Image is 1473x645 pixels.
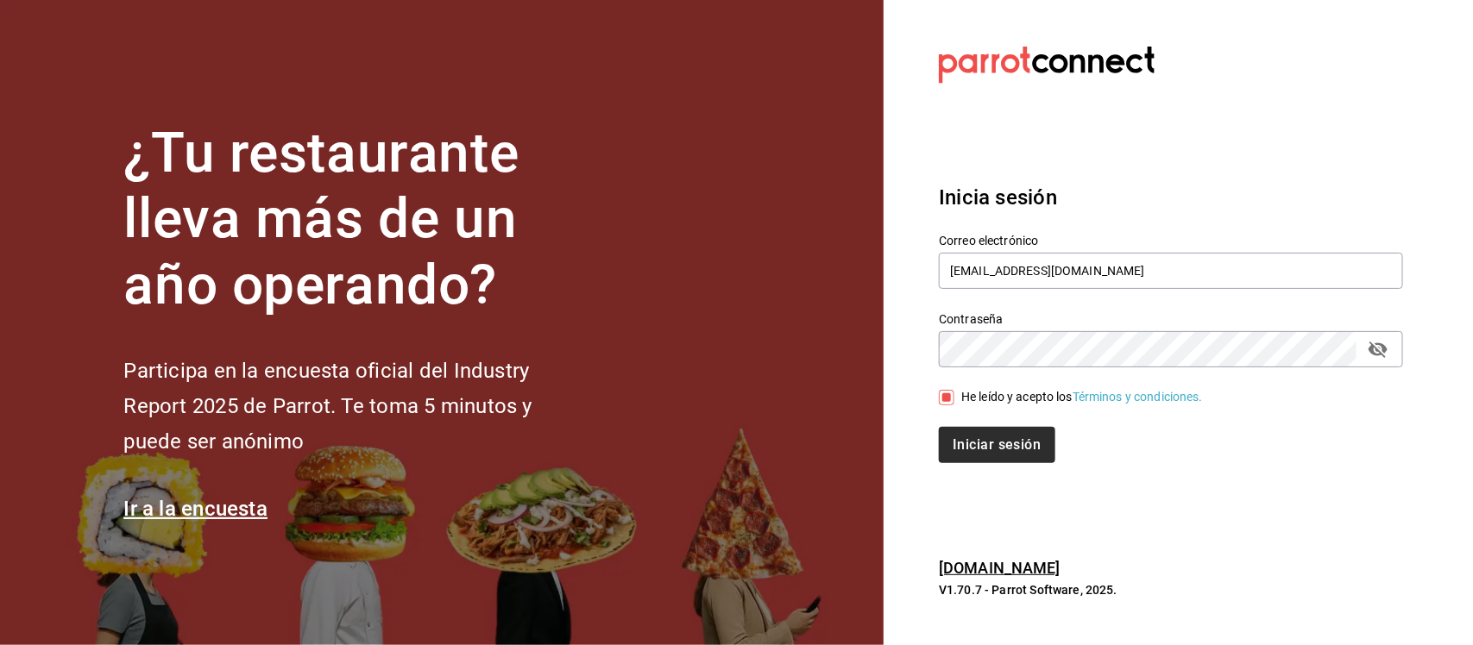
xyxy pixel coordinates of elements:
[1073,390,1203,404] a: Términos y condiciones.
[939,427,1054,463] button: Iniciar sesión
[939,581,1403,598] p: V1.70.7 - Parrot Software, 2025.
[123,354,589,459] h2: Participa en la encuesta oficial del Industry Report 2025 de Parrot. Te toma 5 minutos y puede se...
[123,497,268,521] a: Ir a la encuesta
[939,313,1403,325] label: Contraseña
[939,182,1403,213] h3: Inicia sesión
[123,121,589,319] h1: ¿Tu restaurante lleva más de un año operando?
[961,388,1203,406] div: He leído y acepto los
[939,559,1061,577] a: [DOMAIN_NAME]
[939,235,1403,247] label: Correo electrónico
[1363,335,1393,364] button: passwordField
[939,253,1403,289] input: Ingresa tu correo electrónico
